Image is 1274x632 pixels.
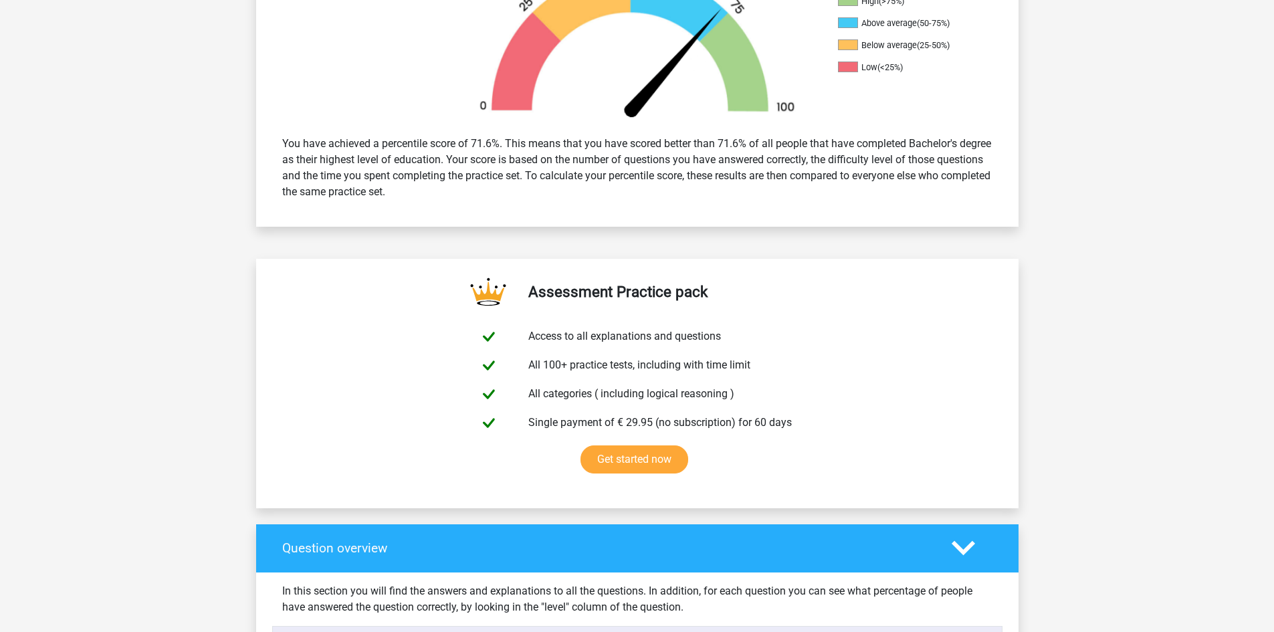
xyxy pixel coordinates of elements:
[838,17,972,29] li: Above average
[917,18,950,28] div: (50-75%)
[838,62,972,74] li: Low
[838,39,972,51] li: Below average
[282,540,932,556] h4: Question overview
[272,583,1002,615] div: In this section you will find the answers and explanations to all the questions. In addition, for...
[917,40,950,50] div: (25-50%)
[580,445,688,473] a: Get started now
[272,130,1002,205] div: You have achieved a percentile score of 71.6%. This means that you have scored better than 71.6% ...
[877,62,903,72] div: (<25%)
